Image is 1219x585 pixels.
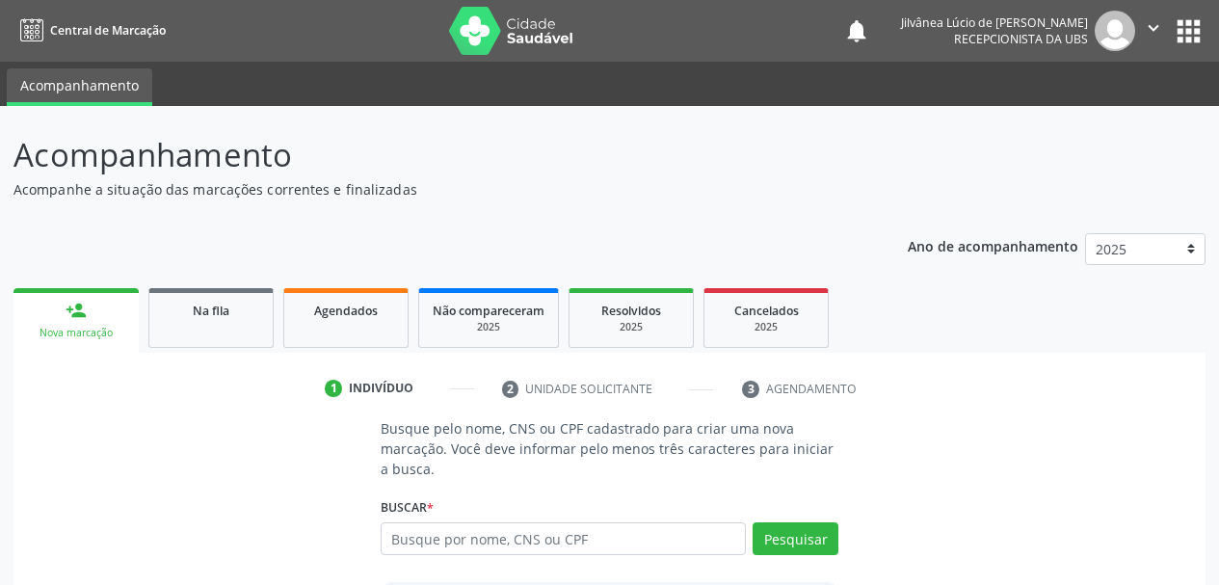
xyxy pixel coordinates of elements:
span: Cancelados [734,303,799,319]
input: Busque por nome, CNS ou CPF [381,522,747,555]
div: person_add [66,300,87,321]
div: 2025 [718,320,814,334]
div: 2025 [433,320,544,334]
label: Buscar [381,492,434,522]
span: Na fila [193,303,229,319]
i:  [1143,17,1164,39]
button: apps [1172,14,1206,48]
button:  [1135,11,1172,51]
span: Não compareceram [433,303,544,319]
p: Busque pelo nome, CNS ou CPF cadastrado para criar uma nova marcação. Você deve informar pelo men... [381,418,839,479]
span: Recepcionista da UBS [954,31,1088,47]
button: notifications [843,17,870,44]
span: Central de Marcação [50,22,166,39]
div: 2025 [583,320,679,334]
button: Pesquisar [753,522,838,555]
div: 1 [325,380,342,397]
p: Acompanhe a situação das marcações correntes e finalizadas [13,179,848,199]
div: Indivíduo [349,380,413,397]
a: Acompanhamento [7,68,152,106]
p: Ano de acompanhamento [908,233,1078,257]
div: Nova marcação [27,326,125,340]
div: Jilvânea Lúcio de [PERSON_NAME] [901,14,1088,31]
p: Acompanhamento [13,131,848,179]
span: Agendados [314,303,378,319]
img: img [1095,11,1135,51]
span: Resolvidos [601,303,661,319]
a: Central de Marcação [13,14,166,46]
